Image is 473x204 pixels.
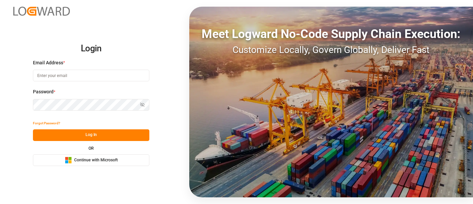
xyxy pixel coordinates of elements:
[33,118,60,129] button: Forgot Password?
[33,70,149,81] input: Enter your email
[74,157,118,163] span: Continue with Microsoft
[189,25,473,43] div: Meet Logward No-Code Supply Chain Execution:
[33,88,54,95] span: Password
[13,7,70,16] img: Logward_new_orange.png
[33,38,149,59] h2: Login
[88,146,94,150] small: OR
[189,43,473,57] div: Customize Locally, Govern Globally, Deliver Fast
[33,59,63,66] span: Email Address
[33,129,149,141] button: Log In
[33,154,149,166] button: Continue with Microsoft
